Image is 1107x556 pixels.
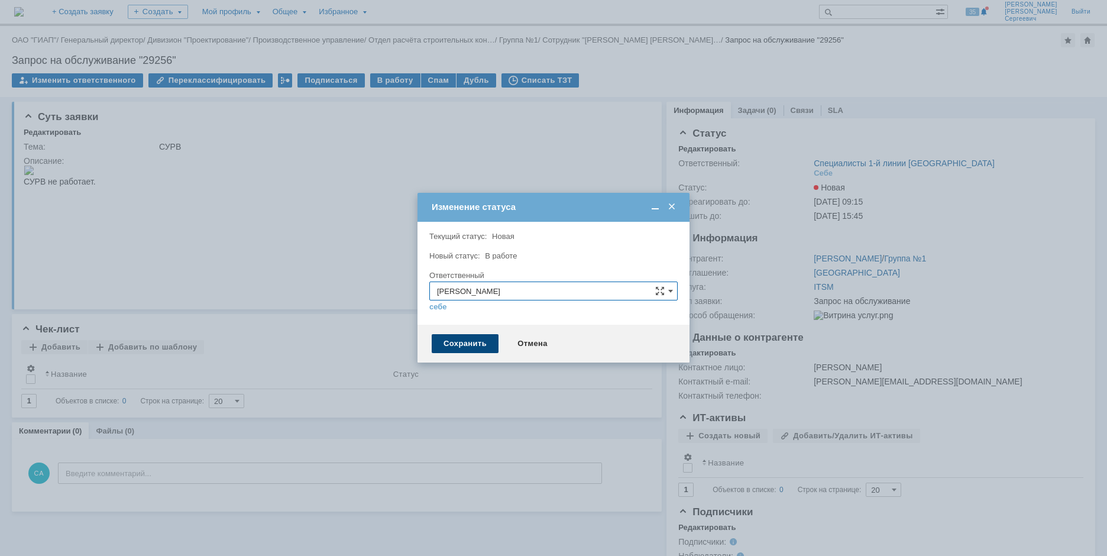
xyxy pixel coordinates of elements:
[429,271,675,279] div: Ответственный
[485,251,517,260] span: В работе
[429,251,480,260] label: Новый статус:
[432,202,678,212] div: Изменение статуса
[666,202,678,212] span: Закрыть
[492,232,514,241] span: Новая
[429,232,487,241] label: Текущий статус:
[649,202,661,212] span: Свернуть (Ctrl + M)
[655,286,665,296] span: Сложная форма
[429,302,447,312] a: себе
